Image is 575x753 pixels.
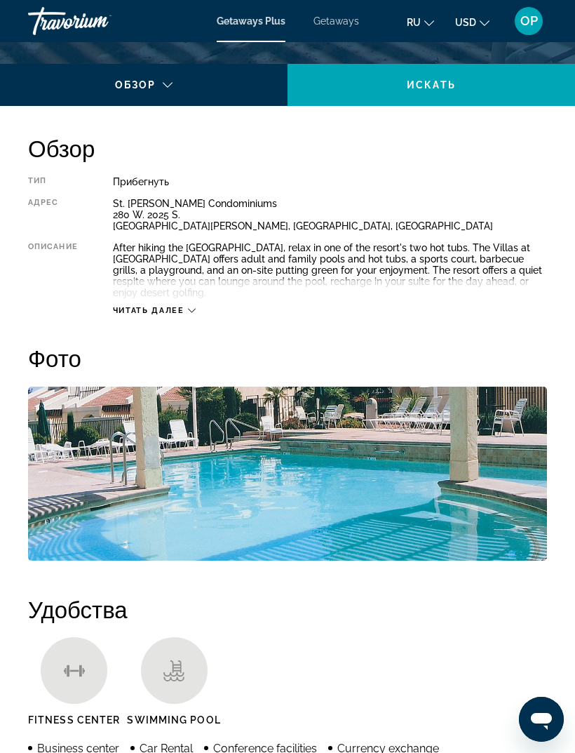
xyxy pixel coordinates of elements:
span: USD [455,17,476,28]
div: Адрес [28,198,78,232]
button: искать [287,64,575,106]
div: Описание [28,242,78,298]
span: Читать далее [113,306,184,315]
div: Прибегнуть [113,176,547,187]
span: Fitness Center [28,714,120,726]
a: Getaways Plus [217,15,285,27]
button: Change currency [455,12,489,32]
button: Open full-screen image slider [28,386,547,561]
span: искать [407,79,456,91]
a: Getaways [313,15,359,27]
h2: Обзор [28,134,547,162]
div: Тип [28,176,78,187]
button: Change language [407,12,434,32]
button: Читать далее [113,305,196,316]
div: St. [PERSON_NAME] Condominiums 280 W. 2025 S. [GEOGRAPHIC_DATA][PERSON_NAME], [GEOGRAPHIC_DATA], ... [113,198,547,232]
iframe: Кнопка запуска окна обмена сообщениями [519,697,564,742]
span: OP [520,14,538,28]
h2: Фото [28,344,547,372]
button: User Menu [510,6,547,36]
span: Swimming Pool [127,714,220,726]
div: After hiking the [GEOGRAPHIC_DATA], relax in one of the resort's two hot tubs. The Villas at [GEO... [113,242,547,298]
span: ru [407,17,421,28]
a: Travorium [28,3,168,39]
h2: Удобства [28,595,547,623]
